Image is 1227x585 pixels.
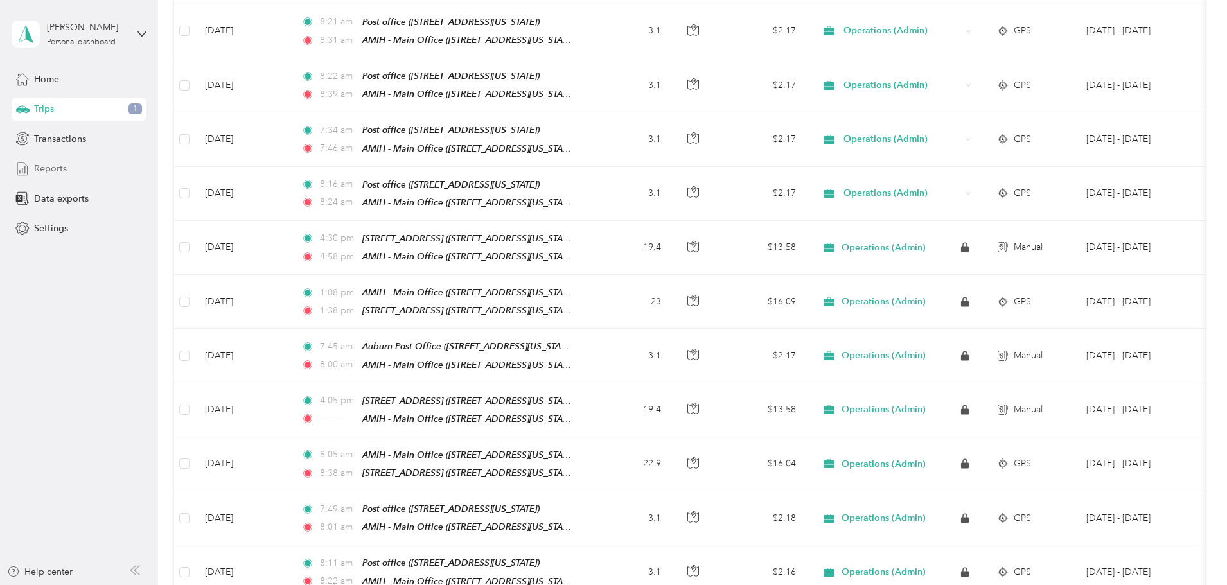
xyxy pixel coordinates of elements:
span: Data exports [34,192,89,205]
td: Sep 6 - 19, 2025 [1076,221,1193,275]
span: AMIH - Main Office ([STREET_ADDRESS][US_STATE]) [362,414,577,424]
span: Post office ([STREET_ADDRESS][US_STATE]) [362,125,540,135]
span: 1:38 pm [320,304,357,318]
span: GPS [1014,186,1031,200]
span: Manual [1014,403,1043,417]
td: [DATE] [195,112,291,166]
td: 19.4 [587,221,671,275]
span: [STREET_ADDRESS] ([STREET_ADDRESS][US_STATE]) [362,233,577,244]
span: - - : - - [320,412,357,426]
iframe: Everlance-gr Chat Button Frame [1155,513,1227,585]
span: Post office ([STREET_ADDRESS][US_STATE]) [362,71,540,81]
td: 3.1 [587,112,671,166]
div: [PERSON_NAME] [47,21,127,34]
span: Operations (Admin) [843,132,961,146]
span: 4:30 pm [320,231,357,245]
td: $2.18 [716,491,806,545]
td: Sep 20 - Oct 3, 2025 [1076,4,1193,58]
div: Personal dashboard [47,39,116,46]
span: 7:46 am [320,141,357,155]
td: 19.4 [587,383,671,437]
span: 7:49 am [320,502,357,516]
td: [DATE] [195,167,291,221]
span: Reports [34,162,67,175]
td: [DATE] [195,58,291,112]
td: $2.17 [716,58,806,112]
td: $2.17 [716,112,806,166]
td: Sep 20 - Oct 3, 2025 [1076,112,1193,166]
span: Operations (Admin) [842,242,926,254]
span: GPS [1014,565,1031,579]
span: 8:38 am [320,466,357,480]
td: [DATE] [195,4,291,58]
span: [STREET_ADDRESS] ([STREET_ADDRESS][US_STATE]) [362,305,577,316]
span: Operations (Admin) [842,566,926,578]
td: Sep 6 - 19, 2025 [1076,491,1193,545]
td: Sep 20 - Oct 3, 2025 [1076,167,1193,221]
span: AMIH - Main Office ([STREET_ADDRESS][US_STATE]) [362,521,577,532]
span: AMIH - Main Office ([STREET_ADDRESS][US_STATE]) [362,360,577,371]
span: Manual [1014,240,1043,254]
span: [STREET_ADDRESS] ([STREET_ADDRESS][US_STATE]) [362,467,577,478]
span: 8:11 am [320,556,357,570]
span: 8:05 am [320,448,357,462]
td: [DATE] [195,329,291,383]
span: Operations (Admin) [842,512,926,524]
button: Help center [7,565,73,579]
span: [STREET_ADDRESS] ([STREET_ADDRESS][US_STATE]) [362,396,577,406]
td: Sep 6 - 19, 2025 [1076,275,1193,329]
span: 8:31 am [320,33,357,48]
span: AMIH - Main Office ([STREET_ADDRESS][US_STATE]) [362,287,577,298]
td: 3.1 [587,167,671,221]
td: [DATE] [195,221,291,275]
span: AMIH - Main Office ([STREET_ADDRESS][US_STATE]) [362,450,577,460]
span: AMIH - Main Office ([STREET_ADDRESS][US_STATE]) [362,197,577,208]
span: 8:01 am [320,520,357,534]
td: $13.58 [716,383,806,437]
span: Operations (Admin) [842,350,926,362]
span: Manual [1014,349,1043,363]
span: Operations (Admin) [842,404,926,415]
span: Transactions [34,132,86,146]
span: GPS [1014,24,1031,38]
td: 3.1 [587,4,671,58]
span: 8:22 am [320,69,357,83]
span: AMIH - Main Office ([STREET_ADDRESS][US_STATE]) [362,35,577,46]
td: $13.58 [716,221,806,275]
span: GPS [1014,511,1031,525]
span: AMIH - Main Office ([STREET_ADDRESS][US_STATE]) [362,251,577,262]
span: 7:45 am [320,340,357,354]
td: Sep 6 - 19, 2025 [1076,437,1193,491]
span: 8:16 am [320,177,357,191]
td: [DATE] [195,383,291,437]
span: GPS [1014,132,1031,146]
td: $16.09 [716,275,806,329]
span: 1 [128,103,142,115]
span: Settings [34,222,68,235]
span: 4:05 pm [320,394,357,408]
td: 22.9 [587,437,671,491]
span: 1:08 pm [320,286,357,300]
span: Operations (Admin) [843,186,961,200]
span: Trips [34,102,54,116]
span: Home [34,73,59,86]
span: GPS [1014,457,1031,471]
span: AMIH - Main Office ([STREET_ADDRESS][US_STATE]) [362,89,577,100]
span: Operations (Admin) [842,458,926,470]
td: $2.17 [716,167,806,221]
span: Auburn Post Office ([STREET_ADDRESS][US_STATE][US_STATE]) [362,341,620,352]
td: [DATE] [195,437,291,491]
td: 3.1 [587,491,671,545]
span: 4:58 pm [320,250,357,264]
span: 8:00 am [320,358,357,372]
span: Operations (Admin) [843,78,961,92]
span: Post office ([STREET_ADDRESS][US_STATE]) [362,503,540,514]
td: 3.1 [587,58,671,112]
span: GPS [1014,78,1031,92]
td: [DATE] [195,491,291,545]
td: 23 [587,275,671,329]
td: Sep 6 - 19, 2025 [1076,329,1193,383]
span: 8:21 am [320,15,357,29]
td: $2.17 [716,4,806,58]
